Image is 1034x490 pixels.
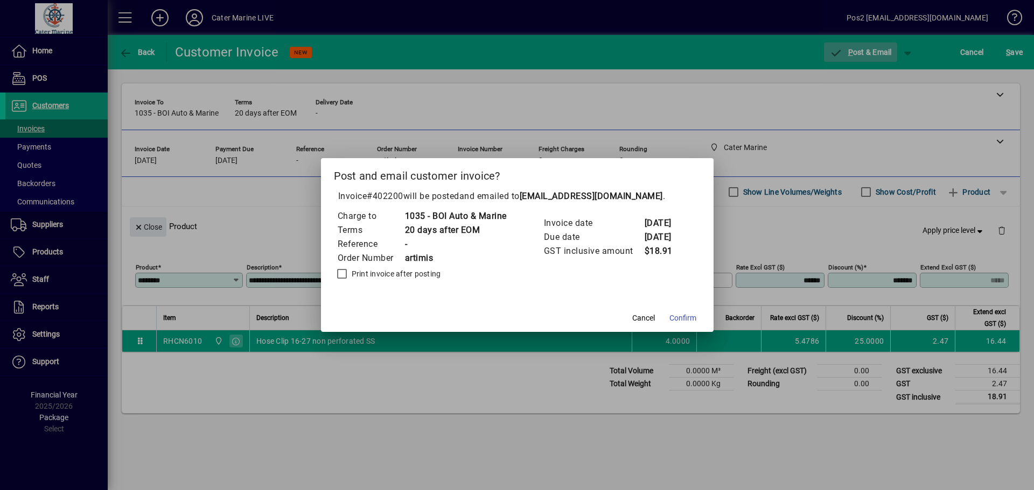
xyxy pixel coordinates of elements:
span: Cancel [632,313,655,324]
td: Invoice date [543,216,644,230]
td: 1035 - BOI Auto & Marine [404,209,507,223]
span: and emailed to [459,191,663,201]
td: Order Number [337,251,404,265]
td: $18.91 [644,244,687,258]
td: Charge to [337,209,404,223]
td: Terms [337,223,404,237]
span: #402200 [367,191,403,201]
span: Confirm [669,313,696,324]
button: Confirm [665,308,701,328]
td: Due date [543,230,644,244]
button: Cancel [626,308,661,328]
td: artimis [404,251,507,265]
p: Invoice will be posted . [334,190,701,203]
b: [EMAIL_ADDRESS][DOMAIN_NAME] [520,191,663,201]
td: [DATE] [644,216,687,230]
td: [DATE] [644,230,687,244]
td: GST inclusive amount [543,244,644,258]
td: 20 days after EOM [404,223,507,237]
td: - [404,237,507,251]
label: Print invoice after posting [350,268,441,279]
td: Reference [337,237,404,251]
h2: Post and email customer invoice? [321,158,714,189]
